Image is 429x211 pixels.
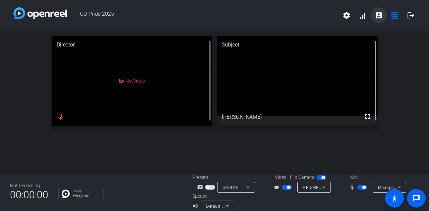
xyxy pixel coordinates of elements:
[10,182,48,189] div: Not Recording
[349,183,357,191] mat-icon: mic_none
[67,7,339,23] span: CU Pride 2025
[355,7,371,23] button: signal_cellular_alt
[375,11,383,19] mat-icon: account_box
[192,202,200,210] mat-icon: volume_up
[197,183,205,191] mat-icon: screen_share_outline
[274,183,282,191] mat-icon: videocam_outline
[73,194,100,198] p: Everyone
[13,7,67,19] img: white-gradient.svg
[223,185,238,190] span: Source
[125,78,145,84] span: No Video
[390,194,399,202] mat-icon: accessibility
[344,174,411,181] div: Mic
[73,189,100,193] p: Group
[62,190,70,198] img: Chat Icon
[192,174,259,181] div: Present
[412,194,420,202] mat-icon: message
[391,11,399,19] mat-icon: grid_on
[206,203,324,209] span: Default - DELL S2425HS (HD Audio Driver for Display Audio)
[343,11,351,19] mat-icon: settings
[275,174,287,181] span: Video
[407,11,415,19] mat-icon: logout
[364,112,372,120] mat-icon: fullscreen
[303,185,360,190] span: HP 5MP Camera (30c9:00c1)
[192,193,233,200] div: Speaker
[290,174,315,181] span: Flip Camera
[217,36,377,54] div: Subject
[10,187,48,203] span: 00:00:00
[52,36,212,54] div: Director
